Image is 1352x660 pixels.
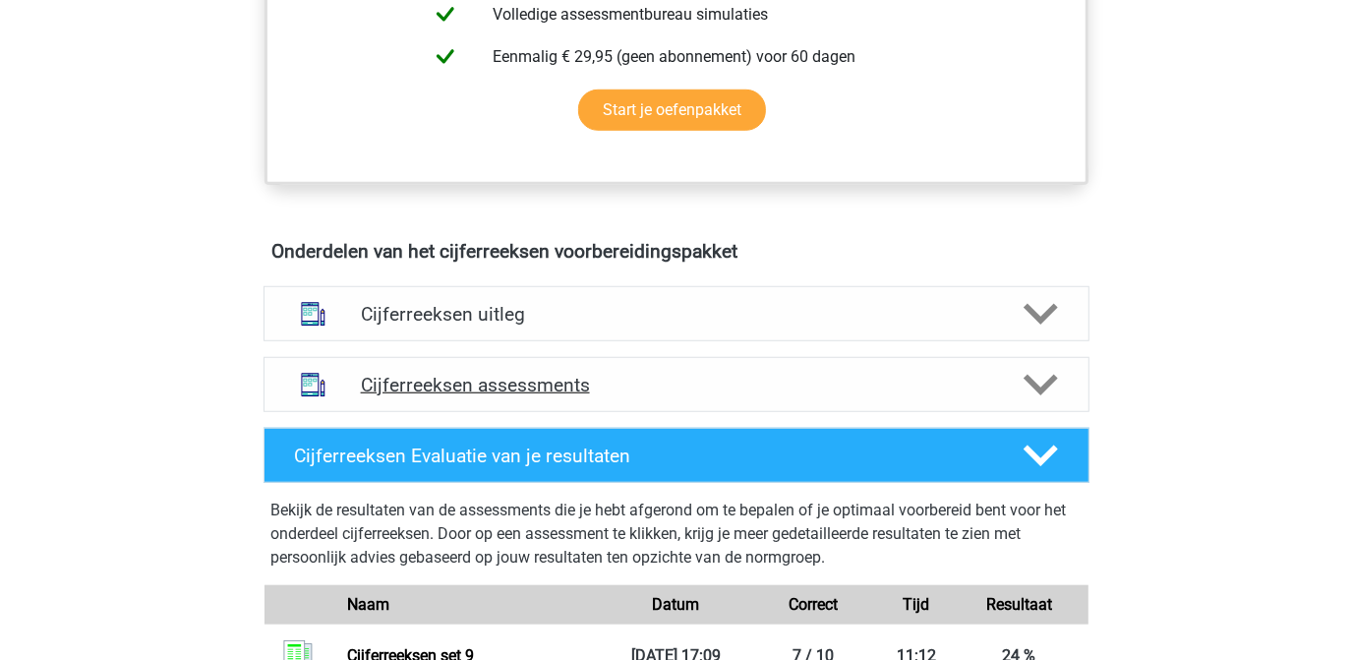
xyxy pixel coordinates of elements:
[608,593,745,617] div: Datum
[272,240,1081,263] h4: Onderdelen van het cijferreeksen voorbereidingspakket
[256,357,1097,412] a: assessments Cijferreeksen assessments
[288,360,338,410] img: cijferreeksen assessments
[256,428,1097,483] a: Cijferreeksen Evaluatie van je resultaten
[256,286,1097,341] a: uitleg Cijferreeksen uitleg
[271,499,1082,570] p: Bekijk de resultaten van de assessments die je hebt afgerond om te bepalen of je optimaal voorber...
[288,289,338,339] img: cijferreeksen uitleg
[361,303,992,326] h4: Cijferreeksen uitleg
[295,445,992,467] h4: Cijferreeksen Evaluatie van je resultaten
[951,593,1088,617] div: Resultaat
[744,593,882,617] div: Correct
[332,593,607,617] div: Naam
[578,90,766,131] a: Start je oefenpakket
[361,374,992,396] h4: Cijferreeksen assessments
[882,593,951,617] div: Tijd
